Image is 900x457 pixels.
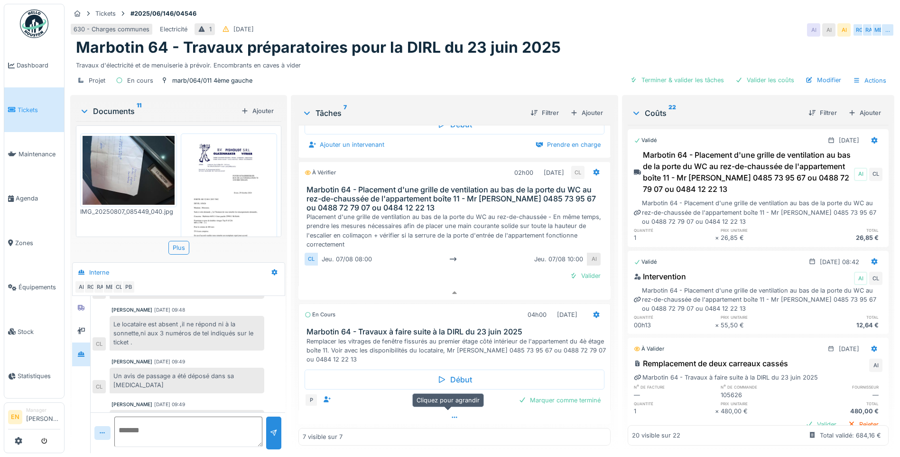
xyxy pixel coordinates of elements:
[869,359,882,372] div: AI
[127,9,200,18] strong: #2025/06/146/04546
[127,76,153,85] div: En cours
[103,280,116,294] div: ME
[854,272,867,285] div: AI
[209,25,212,34] div: 1
[4,87,64,132] a: Tickets
[820,257,859,267] div: [DATE] 08:42
[862,23,875,37] div: RA
[527,106,563,119] div: Filtrer
[802,390,882,400] div: —
[343,107,347,119] sup: 7
[303,432,343,441] div: 7 visible sur 7
[305,138,388,151] div: Ajouter un intervenant
[154,401,185,408] div: [DATE] 09:49
[634,321,714,330] div: 00h13
[849,74,891,87] div: Actions
[634,407,714,416] div: 1
[557,310,577,319] div: [DATE]
[566,269,604,282] div: Valider
[802,314,882,320] h6: total
[18,371,60,381] span: Statistiques
[16,194,60,203] span: Agenda
[4,354,64,398] a: Statistiques
[160,25,187,34] div: Electricité
[76,38,561,57] h1: Marbotin 64 - Travaux préparatoires pour la DIRL du 23 juin 2025
[869,168,882,181] div: CL
[154,306,185,314] div: [DATE] 09:48
[110,410,264,427] div: À replanifier
[110,368,264,393] div: Un avis de passage a été déposé dans sa [MEDICAL_DATA]
[721,384,801,390] h6: n° de commande
[237,105,278,117] div: Ajouter
[26,407,60,427] li: [PERSON_NAME]
[20,10,48,38] img: Badge_color-CXgf-gQk.svg
[74,25,149,34] div: 630 - Charges communes
[839,344,859,353] div: [DATE]
[306,185,606,213] h3: Marbotin 64 - Placement d'une grille de ventilation au bas de la porte du WC au rez-de-chaussée d...
[634,233,714,242] div: 1
[634,390,714,400] div: —
[514,168,533,177] div: 02h00
[111,306,152,314] div: [PERSON_NAME]
[566,106,607,119] div: Ajouter
[17,61,60,70] span: Dashboard
[305,393,318,407] div: P
[122,280,135,294] div: PB
[634,358,788,369] div: Remplacement de deux carreaux cassés
[721,390,801,400] div: 105626
[302,107,523,119] div: Tâches
[721,321,801,330] div: 55,50 €
[721,314,801,320] h6: prix unitaire
[19,150,60,159] span: Maintenance
[4,176,64,220] a: Agenda
[721,233,801,242] div: 26,85 €
[93,337,106,351] div: CL
[18,327,60,336] span: Stock
[844,106,885,119] div: Ajouter
[715,407,721,416] div: ×
[634,345,664,353] div: À valider
[111,358,152,365] div: [PERSON_NAME]
[76,57,889,70] div: Travaux d'électricité et de menuiserie à prévoir. Encombrants en caves à vider
[95,9,116,18] div: Tickets
[802,74,845,86] div: Modifier
[634,384,714,390] h6: n° de facture
[8,410,22,424] li: EN
[26,407,60,414] div: Manager
[807,23,820,37] div: AI
[74,280,88,294] div: AI
[233,25,254,34] div: [DATE]
[80,105,237,117] div: Documents
[872,23,885,37] div: ME
[802,418,840,431] div: Valider
[822,23,835,37] div: AI
[8,407,60,429] a: EN Manager[PERSON_NAME]
[15,238,60,248] span: Zones
[4,309,64,353] a: Stock
[89,268,109,277] div: Interne
[802,384,882,390] h6: fournisseur
[634,314,714,320] h6: quantité
[305,370,604,390] div: Début
[634,149,852,195] div: Marbotin 64 - Placement d'une grille de ventilation au bas de la porte du WC au rez-de-chaussée d...
[715,233,721,242] div: ×
[837,23,851,37] div: AI
[869,272,882,285] div: CL
[732,74,798,86] div: Valider les coûts
[802,407,882,416] div: 480,00 €
[4,132,64,176] a: Maintenance
[634,286,882,314] div: Marbotin 64 - Placement d'une grille de ventilation au bas de la porte du WC au rez-de-chaussée d...
[306,327,606,336] h3: Marbotin 64 - Travaux à faire suite à la DIRL du 23 juin 2025
[805,106,841,119] div: Filtrer
[854,168,867,181] div: AI
[634,258,657,266] div: Validé
[634,136,657,144] div: Validé
[634,400,714,407] h6: quantité
[820,431,881,440] div: Total validé: 684,16 €
[528,310,547,319] div: 04h00
[634,199,882,226] div: Marbotin 64 - Placement d'une grille de ventilation au bas de la porte du WC au rez-de-chaussée d...
[93,280,107,294] div: RA
[83,136,175,205] img: lesa341rnlsjmv1ix34xjz3rtx29
[306,337,606,364] div: Remplacer les vitrages de fenêtre fissurés au premier étage côté intérieur de l'appartement du 4è...
[721,407,801,416] div: 480,00 €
